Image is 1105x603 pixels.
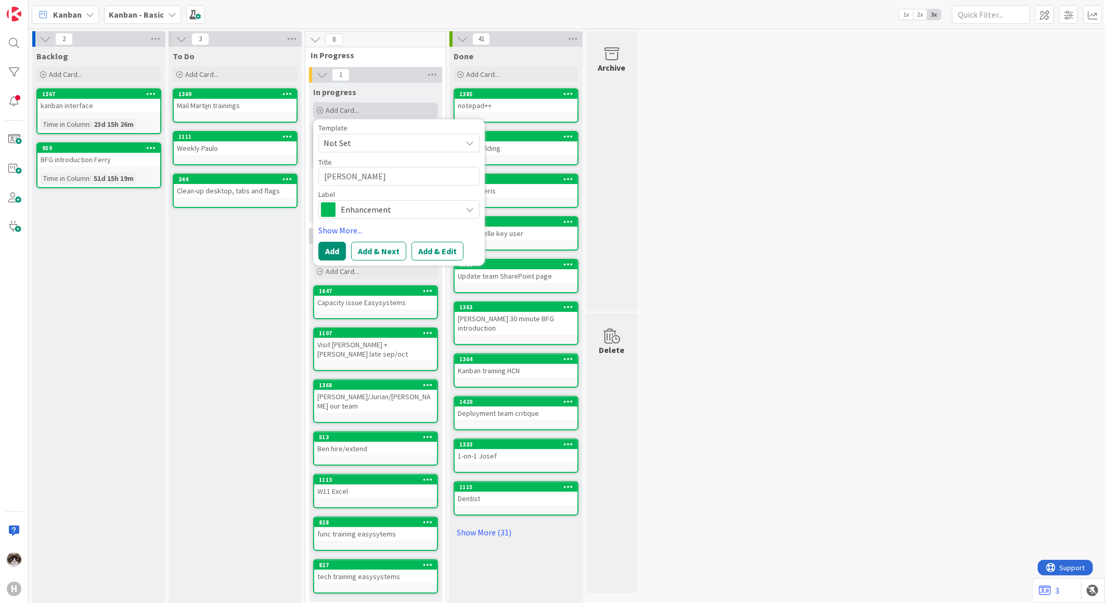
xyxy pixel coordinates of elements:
div: 1367kanban interface [37,89,160,112]
div: 344Clean-up desktop, tabs and flags [174,175,297,198]
div: 1365 [455,132,577,141]
span: : [89,119,91,130]
input: Quick Filter... [952,5,1030,24]
div: 1388 [455,217,577,227]
div: 1115 [459,483,577,491]
a: Show More... [318,224,480,237]
div: func training easysytems [314,527,437,541]
div: MYR experis [455,184,577,198]
div: 23d 15h 26m [91,119,136,130]
div: 344 [174,175,297,184]
a: 1647Capacity issue Easysystems [313,285,438,319]
div: 513 [319,434,437,441]
div: 828 [314,518,437,527]
div: 1367 [42,90,160,98]
span: Backlog [36,51,68,61]
img: Visit kanbanzone.com [7,7,21,21]
div: Deployment team critique [455,407,577,420]
span: 1 [332,69,350,81]
div: 51d 15h 19m [91,173,136,184]
div: 513Ben hire/extend [314,432,437,455]
div: Delete [599,344,625,356]
div: 1365Team building [455,132,577,155]
div: Kanban training HCN [455,364,577,377]
div: Dentist [455,492,577,505]
div: Inform Jelle key user [455,227,577,240]
span: To Do [173,51,195,61]
div: 1367 [37,89,160,99]
div: BFG introduction Ferry [37,153,160,166]
span: Kanban [53,8,82,21]
div: 1385 [455,89,577,99]
span: Label [318,191,335,198]
span: Add Card... [326,106,359,115]
span: Add Card... [326,267,359,276]
span: Add Card... [185,70,219,79]
div: 828func training easysytems [314,518,437,541]
div: 1-on-1 Josef [455,449,577,463]
button: Add & Next [351,242,406,260]
div: 1363 [459,304,577,311]
div: Weekly Paulo [174,141,297,155]
div: 1420Deployment team critique [455,397,577,420]
img: Kv [7,553,21,567]
div: 1111 [174,132,297,141]
div: 1333 [455,440,577,449]
a: 1368[PERSON_NAME]/Jurian/[PERSON_NAME] our team [313,379,438,423]
b: Kanban - Basic [109,9,164,20]
div: 1111 [178,133,297,140]
span: 1x [899,9,913,20]
div: 1107Visit [PERSON_NAME] + [PERSON_NAME] late sep/oct [314,329,437,361]
span: Template [318,124,348,132]
span: 41 [472,33,490,45]
div: 1364Kanban training HCN [455,355,577,377]
div: 1388 [459,218,577,226]
div: 1113W11 Excel [314,475,437,498]
button: Add & Edit [412,242,464,260]
div: 1385 [459,90,577,98]
a: 1369Mail Martijn trainings [173,88,298,123]
div: 827 [314,560,437,570]
span: 3 [191,33,209,45]
span: In progress [313,87,356,97]
div: 1135 [455,260,577,269]
div: [PERSON_NAME]/Jurian/[PERSON_NAME] our team [314,390,437,413]
div: 1369 [178,90,297,98]
a: 1365Team building [454,131,579,165]
div: 1333 [459,441,577,448]
a: 1115Dentist [454,481,579,516]
a: 1364Kanban training HCN [454,353,579,388]
div: Time in Column [41,173,89,184]
div: 1647 [319,287,437,295]
span: Add Card... [49,70,82,79]
a: 1367kanban interfaceTime in Column:23d 15h 26m [36,88,161,134]
div: Clean-up desktop, tabs and flags [174,184,297,198]
div: 827tech training easysystems [314,560,437,583]
span: 2x [913,9,927,20]
a: 1135Update team SharePoint page [454,259,579,293]
div: 513 [314,432,437,442]
div: Visit [PERSON_NAME] + [PERSON_NAME] late sep/oct [314,338,437,361]
label: Title [318,158,332,167]
div: tech training easysystems [314,570,437,583]
div: 1107 [314,329,437,338]
div: 1115Dentist [455,482,577,505]
span: Enhancement [341,202,456,217]
a: 1388Inform Jelle key user [454,216,579,251]
a: Show More (31) [454,524,579,541]
div: Mail Martijn trainings [174,99,297,112]
div: 1384MYR experis [455,175,577,198]
div: 959BFG introduction Ferry [37,143,160,166]
span: 3x [927,9,941,20]
div: 1384 [459,176,577,183]
div: 1115 [455,482,577,492]
div: 1420 [459,398,577,405]
div: 1368 [314,381,437,390]
div: Team building [455,141,577,155]
div: 959 [42,145,160,152]
a: 344Clean-up desktop, tabs and flags [173,174,298,208]
div: 827 [319,561,437,569]
a: 827tech training easysystems [313,559,438,594]
a: 1107Visit [PERSON_NAME] + [PERSON_NAME] late sep/oct [313,327,438,371]
div: Archive [598,61,626,74]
